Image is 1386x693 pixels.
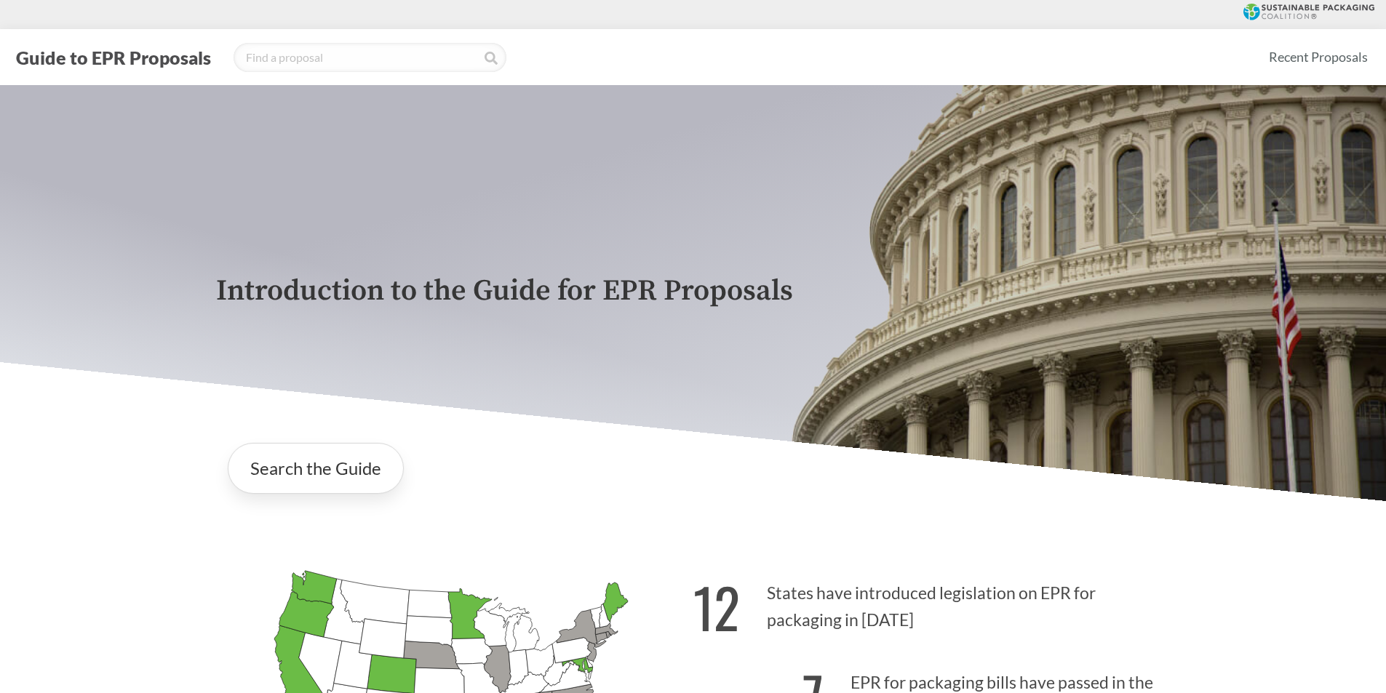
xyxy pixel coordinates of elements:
[228,443,404,494] a: Search the Guide
[1262,41,1374,73] a: Recent Proposals
[12,46,215,69] button: Guide to EPR Proposals
[693,566,740,647] strong: 12
[216,275,1171,308] p: Introduction to the Guide for EPR Proposals
[234,43,506,72] input: Find a proposal
[693,558,1171,647] p: States have introduced legislation on EPR for packaging in [DATE]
